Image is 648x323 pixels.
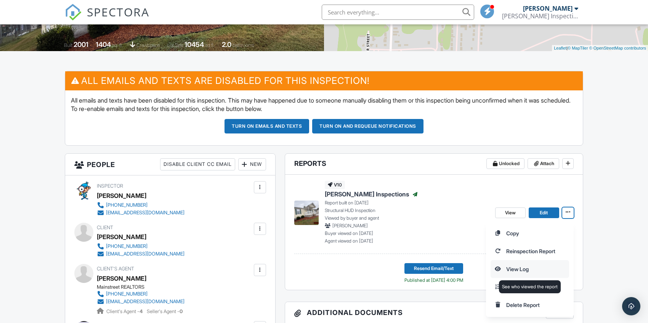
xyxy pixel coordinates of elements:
div: 1404 [96,40,111,48]
div: [PERSON_NAME] [523,5,573,12]
p: All emails and texts have been disabled for this inspection. This may have happened due to someon... [71,96,577,113]
span: Seller's Agent - [147,309,183,314]
a: [EMAIL_ADDRESS][DOMAIN_NAME] [97,209,184,217]
a: Leaflet [554,46,566,50]
span: Client [97,225,113,230]
strong: 4 [140,309,143,314]
a: [PERSON_NAME] [97,273,146,284]
div: [EMAIL_ADDRESS][DOMAIN_NAME] [106,299,184,305]
span: Client's Agent [97,266,134,272]
button: Turn on emails and texts [225,119,309,133]
input: Search everything... [322,5,474,20]
span: Lot Size [167,42,183,48]
div: Kloeker Inspections [502,12,578,20]
span: Inspector [97,183,123,189]
div: [EMAIL_ADDRESS][DOMAIN_NAME] [106,251,184,257]
div: [PHONE_NUMBER] [106,243,148,249]
span: sq.ft. [205,42,215,48]
div: 2.0 [222,40,231,48]
div: Open Intercom Messenger [622,297,640,315]
div: New [238,158,266,170]
a: [PHONE_NUMBER] [97,201,184,209]
div: [PHONE_NUMBER] [106,291,148,297]
a: [PHONE_NUMBER] [97,290,184,298]
div: [PERSON_NAME] [97,231,146,243]
h3: People [65,154,275,175]
div: | [552,45,648,51]
h3: All emails and texts are disabled for this inspection! [65,71,583,90]
div: Disable Client CC Email [160,158,235,170]
img: The Best Home Inspection Software - Spectora [65,4,82,21]
a: SPECTORA [65,10,149,26]
span: Built [64,42,72,48]
button: Turn on and Requeue Notifications [312,119,423,133]
span: crawlspace [136,42,160,48]
div: [PHONE_NUMBER] [106,202,148,208]
a: [PHONE_NUMBER] [97,243,184,250]
span: bathrooms [233,42,254,48]
strong: 0 [180,309,183,314]
div: [PERSON_NAME] [97,190,146,201]
div: 2001 [74,40,88,48]
a: © MapTiler [568,46,588,50]
span: Client's Agent - [106,309,144,314]
span: SPECTORA [87,4,149,20]
div: Mainstreet REALTORS [97,284,191,290]
a: [EMAIL_ADDRESS][DOMAIN_NAME] [97,298,184,305]
a: [EMAIL_ADDRESS][DOMAIN_NAME] [97,250,184,258]
div: 10454 [184,40,204,48]
a: © OpenStreetMap contributors [589,46,646,50]
div: [EMAIL_ADDRESS][DOMAIN_NAME] [106,210,184,216]
span: sq. ft. [112,42,123,48]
